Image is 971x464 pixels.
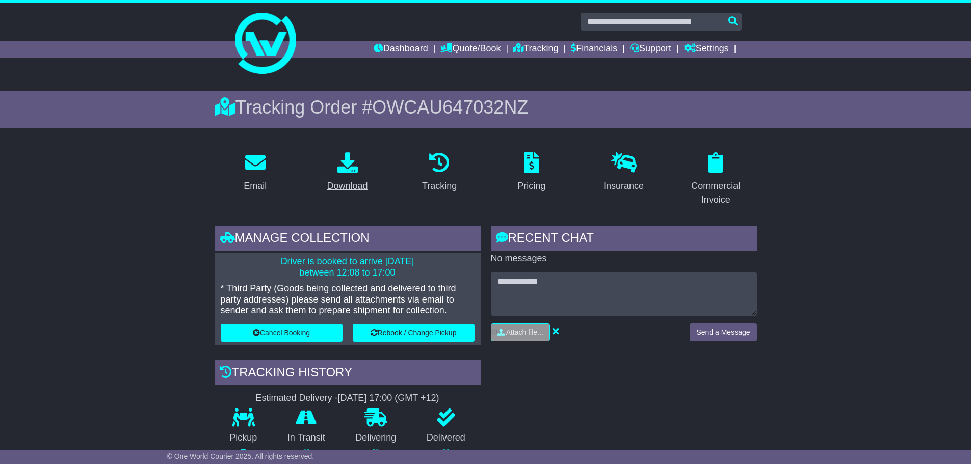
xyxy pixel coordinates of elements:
[221,256,475,278] p: Driver is booked to arrive [DATE] between 12:08 to 17:00
[675,149,757,210] a: Commercial Invoice
[491,226,757,253] div: RECENT CHAT
[411,432,481,444] p: Delivered
[681,179,750,207] div: Commercial Invoice
[327,179,368,193] div: Download
[603,179,644,193] div: Insurance
[422,179,457,193] div: Tracking
[353,324,475,342] button: Rebook / Change Pickup
[215,226,481,253] div: Manage collection
[221,283,475,316] p: * Third Party (Goods being collected and delivered to third party addresses) please send all atta...
[167,452,314,460] span: © One World Courier 2025. All rights reserved.
[237,149,273,197] a: Email
[513,41,558,58] a: Tracking
[690,323,756,341] button: Send a Message
[374,41,428,58] a: Dashboard
[272,432,340,444] p: In Transit
[215,393,481,404] div: Estimated Delivery -
[511,149,552,197] a: Pricing
[440,41,501,58] a: Quote/Book
[415,149,463,197] a: Tracking
[597,149,650,197] a: Insurance
[221,324,343,342] button: Cancel Booking
[491,253,757,264] p: No messages
[215,432,273,444] p: Pickup
[215,96,757,118] div: Tracking Order #
[338,393,439,404] div: [DATE] 17:00 (GMT +12)
[630,41,671,58] a: Support
[244,179,267,193] div: Email
[320,149,374,197] a: Download
[372,97,528,118] span: OWCAU647032NZ
[571,41,617,58] a: Financials
[215,360,481,388] div: Tracking history
[517,179,545,193] div: Pricing
[340,432,412,444] p: Delivering
[684,41,729,58] a: Settings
